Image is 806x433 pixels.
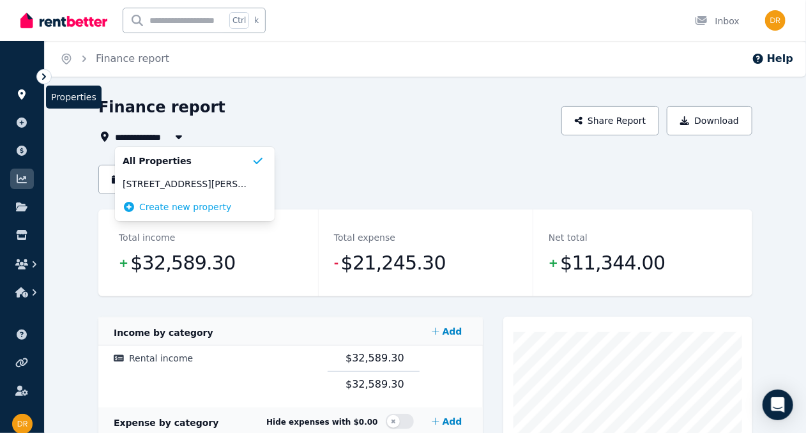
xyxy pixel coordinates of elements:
span: + [549,254,558,272]
span: $32,589.30 [346,352,404,364]
span: k [254,15,259,26]
dt: Total income [119,230,175,245]
span: $32,589.30 [130,250,235,276]
span: $32,589.30 [346,378,404,390]
span: Income by category [114,328,213,338]
span: + [119,254,128,272]
span: $11,344.00 [560,250,665,276]
button: FY25 [98,165,160,194]
img: Daniel Revie [765,10,786,31]
dt: Total expense [334,230,395,245]
span: Properties [46,86,102,109]
button: Help [752,51,793,66]
button: Share Report [561,106,660,135]
nav: Breadcrumb [45,41,185,77]
span: Ctrl [229,12,249,29]
a: Add [427,319,468,344]
a: Finance report [96,52,169,65]
span: Hide expenses with $0.00 [266,418,377,427]
span: Create new property [139,201,231,213]
span: Expense by category [114,418,218,428]
span: [STREET_ADDRESS][PERSON_NAME] [123,178,252,190]
dt: Net total [549,230,588,245]
div: Inbox [695,15,740,27]
div: Open Intercom Messenger [763,390,793,420]
button: Download [667,106,752,135]
span: - [334,254,338,272]
h1: Finance report [98,97,225,118]
span: Rental income [129,353,193,363]
span: $21,245.30 [341,250,446,276]
span: All Properties [123,155,252,167]
img: RentBetter [20,11,107,30]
